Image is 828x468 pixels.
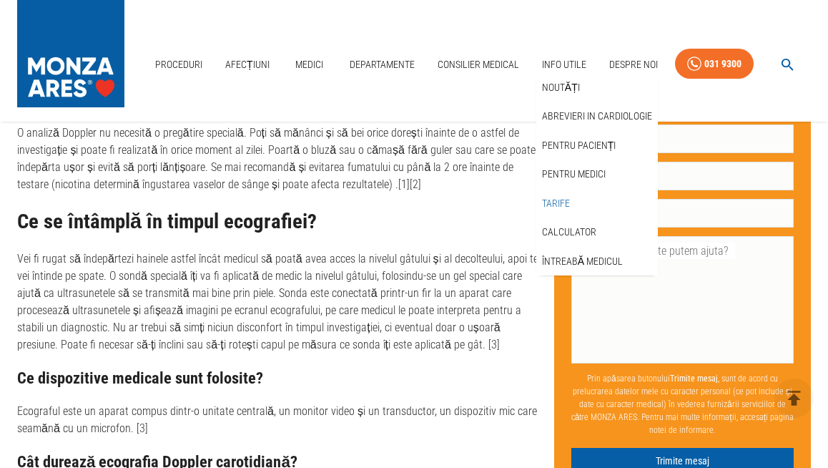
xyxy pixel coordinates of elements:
[536,73,658,276] nav: secondary mailbox folders
[774,379,814,418] button: delete
[536,73,658,102] div: Noutăți
[536,218,658,247] div: Calculator
[539,220,599,244] a: Calculator
[344,50,420,79] a: Departamente
[539,162,608,186] a: Pentru medici
[287,50,332,79] a: Medici
[149,50,208,79] a: Proceduri
[536,160,658,189] div: Pentru medici
[539,250,626,273] a: Întreabă medicul
[539,76,583,99] a: Noutăți
[17,403,543,437] p: Ecograful este un aparat compus dintr-o unitate centrală, un monitor video și un transductor, un ...
[17,210,543,233] h2: Ce se întâmplă în timpul ecografiei?
[17,369,543,387] h3: Ce dispozitive medicale sunt folosite?
[220,50,275,79] a: Afecțiuni
[536,131,658,160] div: Pentru pacienți
[536,50,592,79] a: Info Utile
[571,366,794,442] p: Prin apăsarea butonului , sunt de acord cu prelucrarea datelor mele cu caracter personal (ce pot ...
[17,125,543,193] p: O analiză Doppler nu necesită o pregătire specială. Poți să mănânci și să bei orice dorești înain...
[432,50,525,79] a: Consilier Medical
[17,250,543,354] p: Vei fi rugat să îndepărtezi hainele astfel încât medicul să poată avea acces la nivelul gâtului ș...
[536,189,658,218] div: Tarife
[704,55,741,73] div: 031 9300
[670,374,718,384] b: Trimite mesaj
[536,102,658,131] div: Abrevieri in cardiologie
[539,134,619,157] a: Pentru pacienți
[675,49,754,79] a: 031 9300
[539,192,573,215] a: Tarife
[603,50,664,79] a: Despre Noi
[539,104,655,128] a: Abrevieri in cardiologie
[536,247,658,276] div: Întreabă medicul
